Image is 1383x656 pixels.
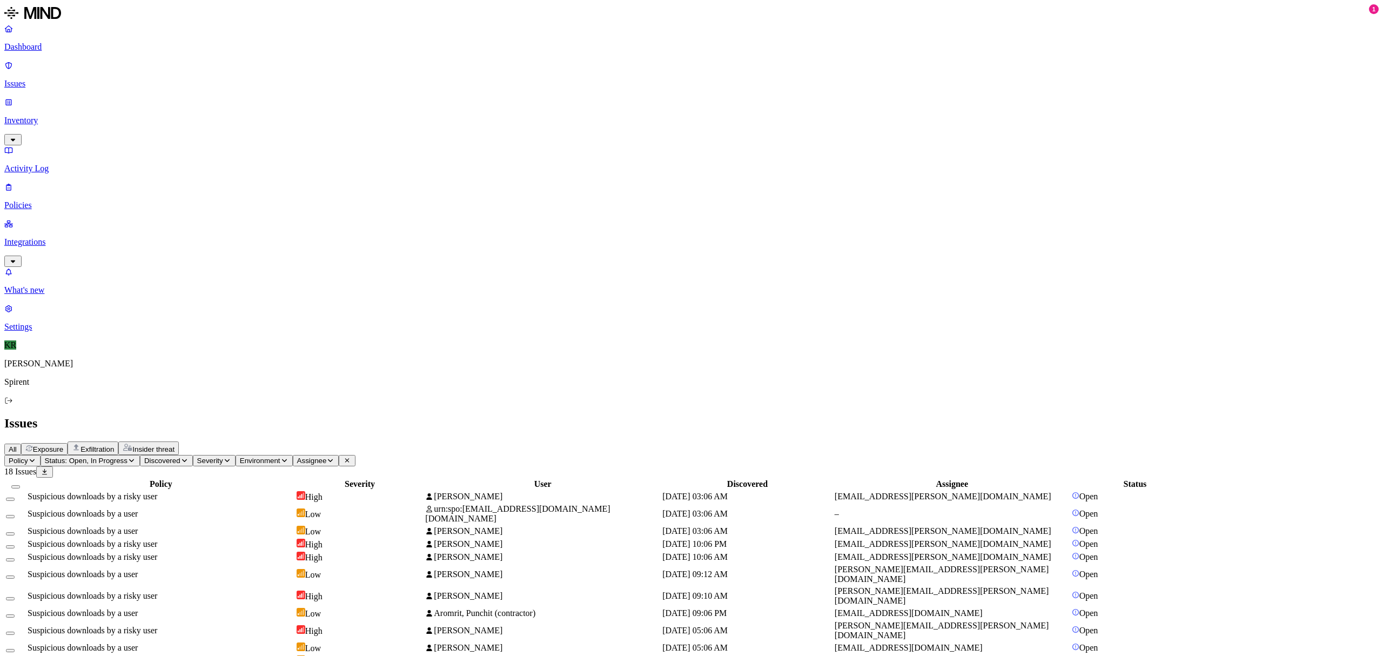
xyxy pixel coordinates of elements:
span: Low [305,570,321,579]
span: Open [1079,626,1098,635]
span: [DATE] 05:06 AM [662,643,728,652]
p: Settings [4,322,1379,332]
span: Suspicious downloads by a user [28,509,138,518]
div: 1 [1369,4,1379,14]
span: [DATE] 03:06 AM [662,526,728,535]
h2: Issues [4,416,1379,431]
button: Select row [6,545,15,548]
span: Open [1079,509,1098,518]
span: Suspicious downloads by a user [28,608,138,618]
span: Suspicious downloads by a risky user [28,552,157,561]
span: Open [1079,591,1098,600]
span: Severity [197,457,223,465]
img: status-open.svg [1072,608,1079,616]
span: [DATE] 03:06 AM [662,509,728,518]
span: 18 Issues [4,467,36,476]
img: severity-low.svg [297,642,305,651]
span: Policy [9,457,28,465]
span: Suspicious downloads by a risky user [28,539,157,548]
span: [EMAIL_ADDRESS][PERSON_NAME][DOMAIN_NAME] [835,526,1051,535]
img: MIND [4,4,61,22]
button: Select row [6,597,15,600]
p: Policies [4,200,1379,210]
p: Inventory [4,116,1379,125]
span: [PERSON_NAME][EMAIL_ADDRESS][PERSON_NAME][DOMAIN_NAME] [835,565,1049,584]
span: Open [1079,643,1098,652]
button: Select row [6,498,15,501]
span: High [305,492,323,501]
span: Open [1079,570,1098,579]
span: Open [1079,539,1098,548]
button: Select row [6,632,15,635]
span: [PERSON_NAME] [434,539,502,548]
span: Aromrit, Punchit (contractor) [434,608,535,618]
span: Suspicious downloads by a risky user [28,591,157,600]
span: [EMAIL_ADDRESS][DOMAIN_NAME] [835,608,983,618]
span: Suspicious downloads by a risky user [28,492,157,501]
a: Settings [4,304,1379,332]
a: Policies [4,182,1379,210]
a: MIND [4,4,1379,24]
p: Integrations [4,237,1379,247]
p: Activity Log [4,164,1379,173]
span: Low [305,527,321,536]
span: Low [305,510,321,519]
span: Status: Open, In Progress [45,457,127,465]
a: Issues [4,61,1379,89]
img: severity-high.svg [297,491,305,500]
span: Open [1079,526,1098,535]
span: High [305,592,323,601]
span: Exposure [33,445,63,453]
div: Discovered [662,479,833,489]
img: status-open.svg [1072,626,1079,633]
img: status-open.svg [1072,526,1079,534]
span: [DATE] 03:06 AM [662,492,728,501]
span: Low [305,644,321,653]
span: High [305,626,323,635]
span: [PERSON_NAME] [434,591,502,600]
span: Environment [240,457,280,465]
span: Suspicious downloads by a user [28,570,138,579]
span: [PERSON_NAME][EMAIL_ADDRESS][PERSON_NAME][DOMAIN_NAME] [835,621,1049,640]
img: status-open.svg [1072,509,1079,517]
div: Assignee [835,479,1070,489]
span: Open [1079,552,1098,561]
p: What's new [4,285,1379,295]
img: severity-high.svg [297,591,305,599]
a: Integrations [4,219,1379,265]
span: [PERSON_NAME] [434,570,502,579]
button: Select row [6,558,15,561]
a: Inventory [4,97,1379,144]
span: Exfiltration [80,445,114,453]
span: [EMAIL_ADDRESS][PERSON_NAME][DOMAIN_NAME] [835,492,1051,501]
a: What's new [4,267,1379,295]
span: Suspicious downloads by a user [28,526,138,535]
span: High [305,540,323,549]
span: [PERSON_NAME] [434,526,502,535]
span: Assignee [297,457,327,465]
button: Select row [6,575,15,579]
button: Select all [11,485,20,488]
span: urn:spo:[EMAIL_ADDRESS][DOMAIN_NAME][DOMAIN_NAME] [425,504,610,523]
div: Severity [297,479,424,489]
span: [PERSON_NAME][EMAIL_ADDRESS][PERSON_NAME][DOMAIN_NAME] [835,586,1049,605]
a: Dashboard [4,24,1379,52]
img: status-open.svg [1072,591,1079,599]
span: Open [1079,608,1098,618]
span: [PERSON_NAME] [434,492,502,501]
img: severity-high.svg [297,539,305,547]
div: Status [1072,479,1199,489]
img: status-open.svg [1072,570,1079,577]
span: [EMAIL_ADDRESS][PERSON_NAME][DOMAIN_NAME] [835,552,1051,561]
img: status-open.svg [1072,552,1079,560]
button: Select row [6,649,15,652]
span: Suspicious downloads by a user [28,643,138,652]
img: status-open.svg [1072,643,1079,651]
span: – [835,509,839,518]
img: status-open.svg [1072,492,1079,499]
span: [DATE] 09:10 AM [662,591,728,600]
span: [EMAIL_ADDRESS][PERSON_NAME][DOMAIN_NAME] [835,539,1051,548]
span: [PERSON_NAME] [434,552,502,561]
div: Policy [28,479,294,489]
span: All [9,445,17,453]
